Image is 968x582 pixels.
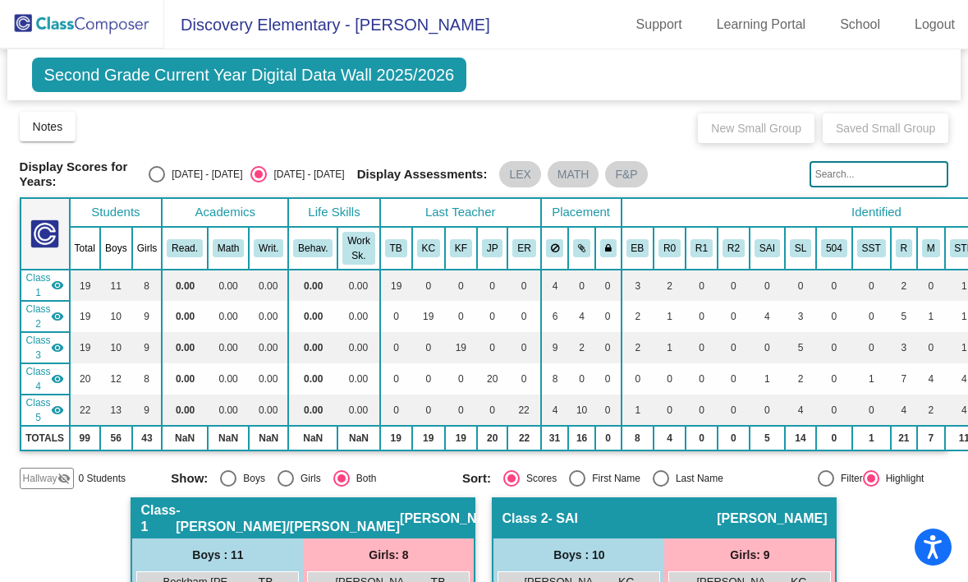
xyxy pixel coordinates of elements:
div: Both [350,471,377,486]
td: 7 [891,363,917,395]
td: 0 [595,426,622,450]
td: 0 [445,363,477,395]
td: 0.00 [288,395,337,426]
td: 6 [541,301,569,332]
td: 0 [718,363,750,395]
td: 22 [507,426,540,450]
td: 1 [622,395,654,426]
mat-chip: MATH [548,161,599,187]
th: Total [70,227,100,270]
td: 0.00 [249,363,288,395]
th: Academics [162,198,288,227]
td: 7 [917,426,945,450]
mat-icon: visibility [51,404,64,417]
td: 0 [686,426,718,450]
td: 16 [568,426,595,450]
td: 0 [412,363,445,395]
td: 0 [686,332,718,363]
td: 0 [785,270,816,301]
th: Reading Intervention [891,227,917,270]
span: Class 2 [502,510,548,527]
span: - SAI [548,510,578,527]
th: Kimberly Crossley [412,227,445,270]
span: Second Grade Current Year Digital Data Wall 2025/2026 [32,58,467,92]
td: 0 [816,395,852,426]
td: 3 [785,301,816,332]
td: Traci Barnhill - Barnhill/Vogel [21,270,70,301]
span: Class 4 [26,364,51,394]
td: 0 [750,395,785,426]
button: ER [512,239,535,257]
td: 0 [622,363,654,395]
span: Class 5 [26,395,51,425]
button: SL [790,239,811,257]
span: Class 1 [140,502,176,535]
td: 10 [100,332,132,363]
button: Work Sk. [342,232,374,265]
td: 4 [750,301,785,332]
td: 19 [70,332,100,363]
button: Read. [167,239,203,257]
th: Life Skills [288,198,379,227]
div: First Name [585,471,640,486]
mat-icon: visibility_off [57,472,71,485]
td: Kimberly Crossley - SAI [21,301,70,332]
td: 0 [718,332,750,363]
mat-radio-group: Select an option [171,470,450,487]
button: TB [385,239,407,257]
th: Students [70,198,163,227]
a: Support [623,12,695,38]
span: [PERSON_NAME] [717,510,827,527]
td: 9 [132,395,163,426]
th: Boys [100,227,132,270]
th: Last Teacher [380,198,541,227]
td: 9 [541,332,569,363]
a: Learning Portal [704,12,819,38]
td: 0 [507,332,540,363]
td: 1 [654,332,686,363]
td: TOTALS [21,426,70,450]
td: 19 [412,301,445,332]
span: Discovery Elementary - [PERSON_NAME] [164,12,490,38]
td: 0 [816,270,852,301]
td: 0.00 [208,363,249,395]
button: EB [626,239,649,257]
a: School [827,12,893,38]
td: 0 [917,332,945,363]
th: Jenna Phelps [477,227,508,270]
td: 0 [718,301,750,332]
td: 0 [654,363,686,395]
td: 2 [785,363,816,395]
td: 1 [654,301,686,332]
td: 0.00 [162,301,208,332]
td: 0 [816,301,852,332]
td: 12 [100,363,132,395]
td: 0 [477,395,508,426]
td: 31 [541,426,569,450]
div: Filter [834,471,863,486]
td: 0 [445,301,477,332]
button: SAI [755,239,780,257]
th: Emergent Bilingual [622,227,654,270]
td: 2 [891,270,917,301]
td: 0.00 [288,270,337,301]
mat-chip: F&P [605,161,647,187]
td: 0 [568,270,595,301]
td: 8 [132,270,163,301]
td: 56 [100,426,132,450]
span: Display Scores for Years: [20,159,137,189]
td: 19 [380,270,412,301]
td: 43 [132,426,163,450]
td: 0 [412,395,445,426]
div: Scores [520,471,557,486]
td: 19 [445,426,477,450]
span: Hallway [23,471,57,486]
td: 4 [654,426,686,450]
td: 0 [595,363,622,395]
td: 21 [891,426,917,450]
td: NaN [162,426,208,450]
td: 19 [380,426,412,450]
td: 20 [477,363,508,395]
td: NaN [249,426,288,450]
th: Katherine Foley [445,227,477,270]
